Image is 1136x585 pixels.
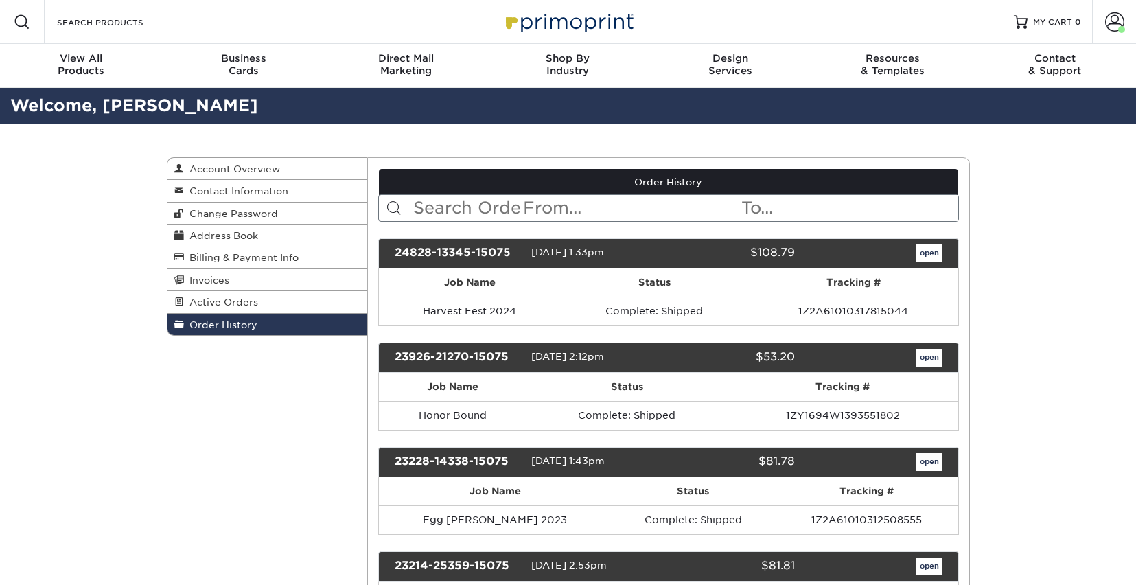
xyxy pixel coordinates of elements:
div: & Templates [811,52,973,77]
a: DesignServices [649,44,811,88]
span: Design [649,52,811,65]
div: Cards [162,52,324,77]
th: Job Name [379,268,560,297]
input: To... [740,195,958,221]
span: [DATE] 1:33pm [531,246,604,257]
span: Address Book [184,230,258,241]
a: Contact& Support [974,44,1136,88]
span: Invoices [184,275,229,286]
td: Complete: Shipped [560,297,748,325]
span: Resources [811,52,973,65]
a: open [916,453,942,471]
span: Contact [974,52,1136,65]
input: SEARCH PRODUCTS..... [56,14,189,30]
a: Active Orders [167,291,368,313]
div: $53.20 [658,349,805,367]
span: Direct Mail [325,52,487,65]
div: 23214-25359-15075 [384,558,531,575]
img: Primoprint [500,7,637,36]
div: 24828-13345-15075 [384,244,531,262]
a: Change Password [167,203,368,225]
td: 1ZY1694W1393551802 [728,401,958,430]
div: $108.79 [658,244,805,262]
td: Complete: Shipped [526,401,728,430]
th: Job Name [379,477,612,505]
a: Account Overview [167,158,368,180]
div: 23228-14338-15075 [384,453,531,471]
a: Invoices [167,269,368,291]
th: Status [612,477,775,505]
td: Harvest Fest 2024 [379,297,560,325]
span: MY CART [1033,16,1072,28]
input: Search Orders... [412,195,522,221]
span: [DATE] 1:43pm [531,455,605,466]
a: open [916,349,942,367]
th: Tracking # [775,477,958,505]
span: Shop By [487,52,649,65]
div: Marketing [325,52,487,77]
a: open [916,244,942,262]
th: Job Name [379,373,526,401]
a: Order History [379,169,958,195]
th: Tracking # [728,373,958,401]
div: Industry [487,52,649,77]
td: Complete: Shipped [612,505,775,534]
th: Status [560,268,748,297]
th: Status [526,373,728,401]
a: Address Book [167,225,368,246]
a: Direct MailMarketing [325,44,487,88]
a: open [916,558,942,575]
td: 1Z2A61010317815044 [749,297,958,325]
a: Shop ByIndustry [487,44,649,88]
div: $81.78 [658,453,805,471]
input: From... [522,195,740,221]
span: 0 [1075,17,1081,27]
span: Change Password [184,208,278,219]
a: Billing & Payment Info [167,246,368,268]
div: & Support [974,52,1136,77]
th: Tracking # [749,268,958,297]
span: Business [162,52,324,65]
span: Order History [184,319,257,330]
a: BusinessCards [162,44,324,88]
span: Account Overview [184,163,280,174]
a: Resources& Templates [811,44,973,88]
span: Active Orders [184,297,258,308]
span: [DATE] 2:53pm [531,560,607,571]
a: Contact Information [167,180,368,202]
span: [DATE] 2:12pm [531,351,604,362]
span: Contact Information [184,185,288,196]
span: Billing & Payment Info [184,252,299,263]
td: 1Z2A61010312508555 [775,505,958,534]
div: 23926-21270-15075 [384,349,531,367]
div: $81.81 [658,558,805,575]
a: Order History [167,314,368,335]
td: Honor Bound [379,401,526,430]
td: Egg [PERSON_NAME] 2023 [379,505,612,534]
div: Services [649,52,811,77]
